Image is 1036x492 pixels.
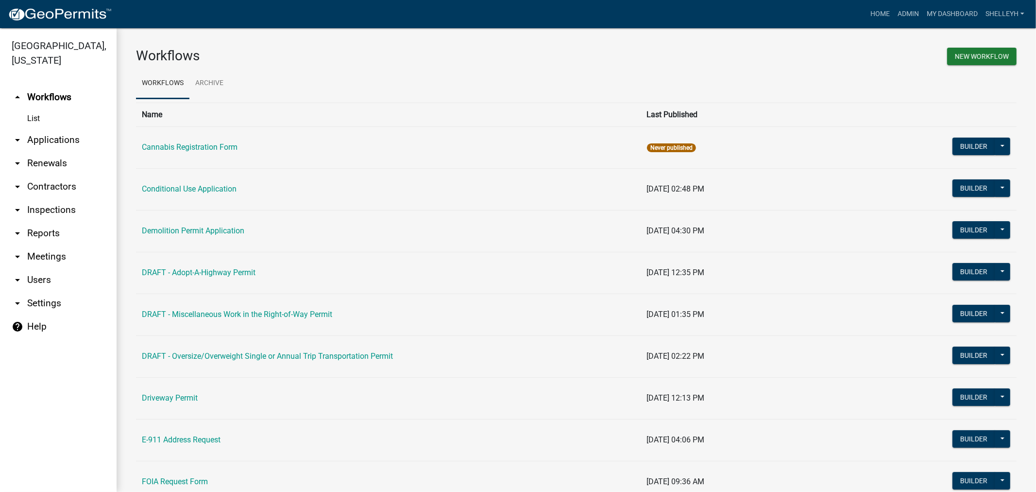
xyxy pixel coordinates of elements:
span: Never published [647,143,696,152]
button: Builder [952,221,995,239]
th: Last Published [641,103,882,126]
button: Builder [952,138,995,155]
span: [DATE] 02:48 PM [647,184,705,193]
i: arrow_drop_down [12,134,23,146]
button: Builder [952,179,995,197]
span: [DATE] 12:35 PM [647,268,705,277]
a: DRAFT - Oversize/Overweight Single or Annual Trip Transportation Permit [142,351,393,361]
a: Archive [189,68,229,99]
i: arrow_drop_down [12,158,23,169]
a: Home [866,5,894,23]
button: Builder [952,430,995,448]
button: Builder [952,347,995,364]
a: Admin [894,5,923,23]
i: arrow_drop_down [12,298,23,309]
a: Conditional Use Application [142,184,237,193]
a: DRAFT - Adopt-A-Highway Permit [142,268,255,277]
a: DRAFT - Miscellaneous Work in the Right-of-Way Permit [142,310,332,319]
a: Driveway Permit [142,393,198,403]
span: [DATE] 01:35 PM [647,310,705,319]
span: [DATE] 04:30 PM [647,226,705,235]
button: Builder [952,305,995,322]
i: arrow_drop_down [12,251,23,263]
a: My Dashboard [923,5,982,23]
i: arrow_drop_down [12,204,23,216]
i: arrow_drop_down [12,274,23,286]
a: Cannabis Registration Form [142,142,238,152]
a: shelleyh [982,5,1028,23]
button: Builder [952,263,995,281]
button: Builder [952,472,995,490]
span: [DATE] 09:36 AM [647,477,705,486]
span: [DATE] 02:22 PM [647,351,705,361]
span: [DATE] 04:06 PM [647,435,705,444]
h3: Workflows [136,48,569,64]
i: arrow_drop_up [12,91,23,103]
i: help [12,321,23,333]
a: E-911 Address Request [142,435,221,444]
th: Name [136,103,641,126]
i: arrow_drop_down [12,181,23,193]
a: Workflows [136,68,189,99]
span: [DATE] 12:13 PM [647,393,705,403]
a: FOIA Request Form [142,477,208,486]
button: Builder [952,388,995,406]
a: Demolition Permit Application [142,226,244,235]
button: New Workflow [947,48,1017,65]
i: arrow_drop_down [12,228,23,239]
